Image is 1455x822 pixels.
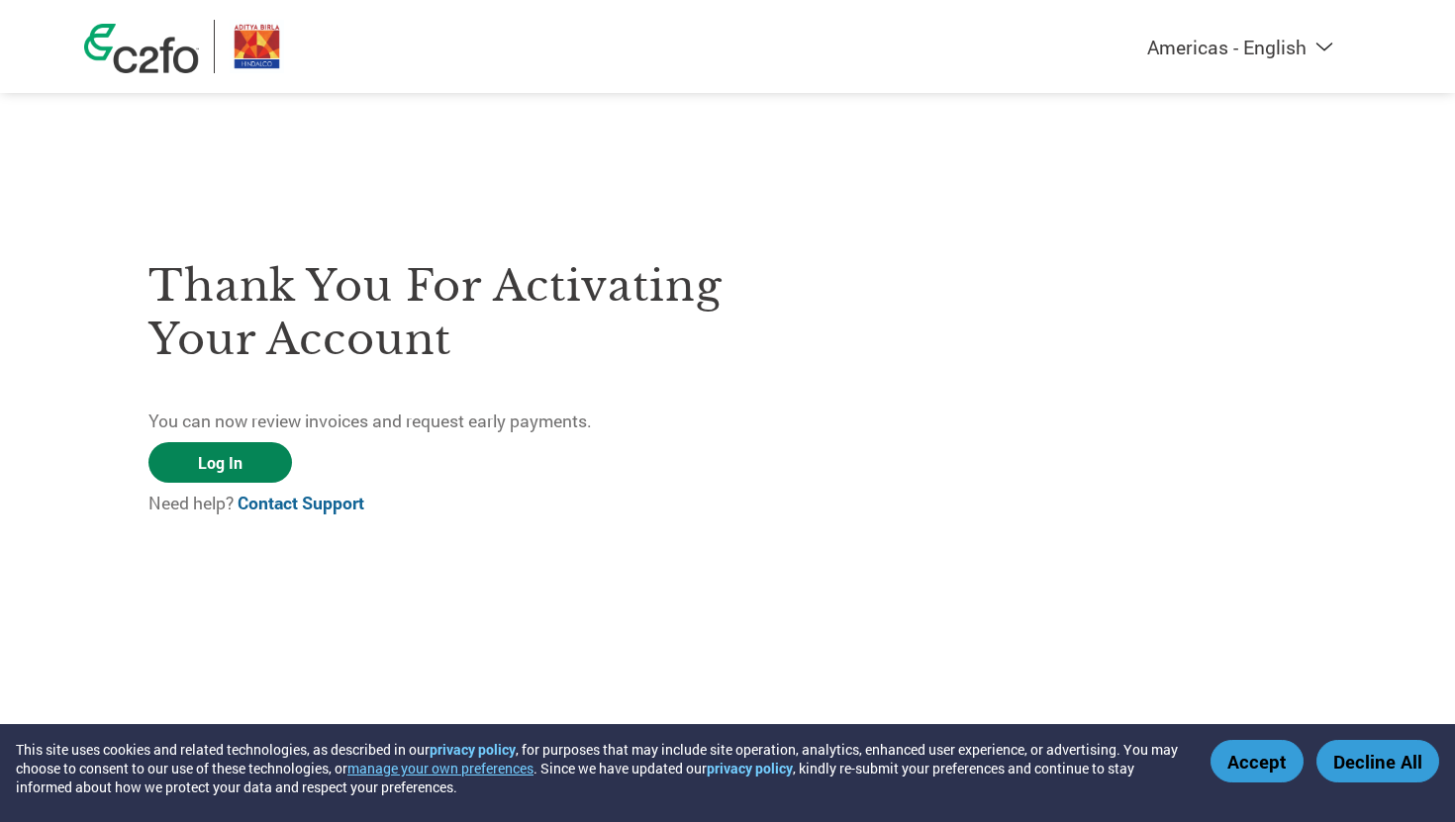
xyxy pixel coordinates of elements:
p: You can now review invoices and request early payments. [148,409,727,434]
a: privacy policy [430,740,516,759]
button: manage your own preferences [347,759,533,777]
a: privacy policy [707,759,793,777]
p: Need help? [148,491,727,516]
button: Accept [1211,740,1304,782]
h3: Thank you for activating your account [148,259,727,366]
a: Log In [148,442,292,483]
a: Contact Support [238,492,364,514]
img: c2fo logo [84,24,199,73]
img: Hindalco [230,20,284,73]
div: This site uses cookies and related technologies, as described in our , for purposes that may incl... [16,740,1182,796]
button: Decline All [1316,740,1439,782]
